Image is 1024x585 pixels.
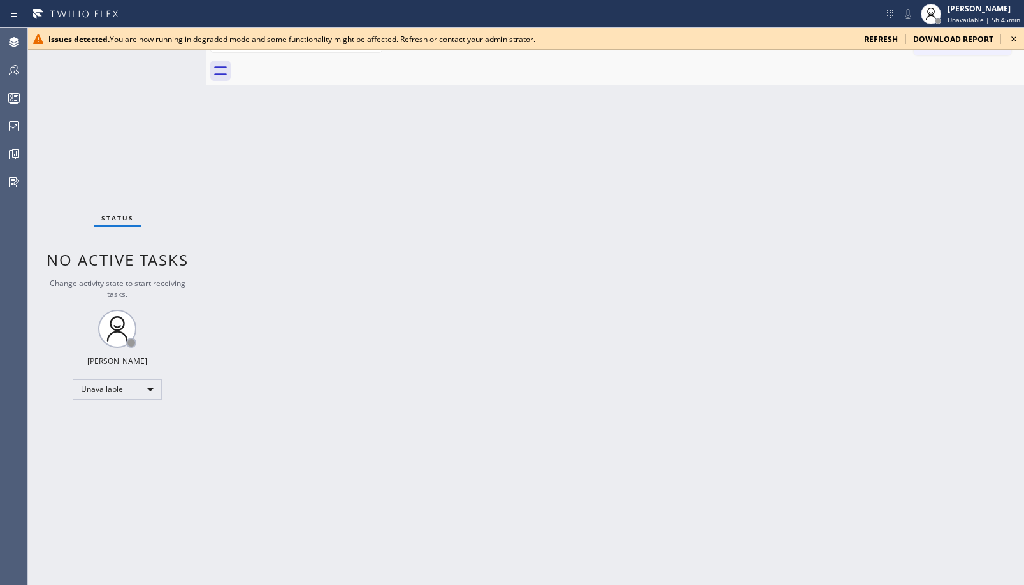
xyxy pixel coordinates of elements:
[87,356,147,366] div: [PERSON_NAME]
[47,249,189,270] span: No active tasks
[948,15,1020,24] span: Unavailable | 5h 45min
[73,379,162,400] div: Unavailable
[899,5,917,23] button: Mute
[48,34,110,45] b: Issues detected.
[864,34,898,45] span: refresh
[913,34,993,45] span: download report
[48,34,854,45] div: You are now running in degraded mode and some functionality might be affected. Refresh or contact...
[101,213,134,222] span: Status
[50,278,185,300] span: Change activity state to start receiving tasks.
[948,3,1020,14] div: [PERSON_NAME]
